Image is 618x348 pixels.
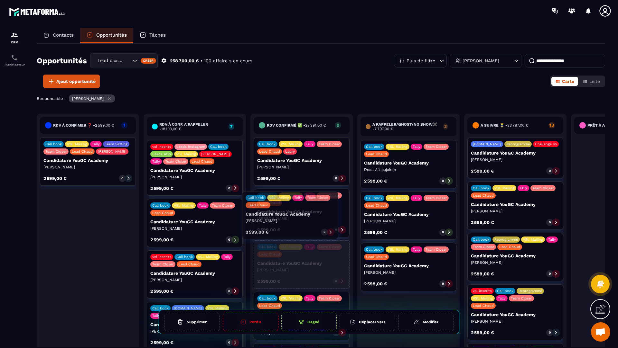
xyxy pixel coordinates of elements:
[257,330,280,335] p: 2 599,00 €
[212,203,233,208] p: Team Closer
[473,237,489,242] p: Call book
[359,320,385,324] h6: Déplacer vers
[259,304,280,308] p: Lead Chaud
[497,289,513,293] p: Call book
[366,247,382,252] p: Call book
[133,28,172,43] a: Tâches
[121,176,123,181] p: 0
[228,237,230,242] p: 0
[364,179,387,183] p: 2 599,00 €
[2,63,27,67] p: Planificateur
[53,123,114,128] h6: RDV à confimer ❓ -
[43,75,100,88] button: Ajout opportunité
[306,142,314,146] p: Tally
[210,145,227,149] p: Call book
[298,319,304,325] img: cup-gr.aac5f536.svg
[56,78,96,85] span: Ajout opportunité
[281,296,301,300] p: VSL Mailing
[72,149,93,154] p: Lead Chaud
[548,123,555,127] p: 13
[96,57,125,64] span: Lead closing
[413,145,420,149] p: Tally
[187,320,207,324] h6: Supprimer
[179,262,200,266] p: Lead Chaud
[257,209,346,214] p: Candidature YouGC Academy
[305,123,326,128] span: 23 391,00 €
[549,220,551,225] p: 0
[259,245,276,249] p: Call book
[481,123,528,128] h6: A SUIVRE ⏳ -
[161,127,181,131] span: 18 193,00 €
[152,262,173,266] p: Team Closer
[228,289,230,293] p: 0
[426,196,447,200] p: Team Closer
[11,31,18,39] img: formation
[471,272,494,276] p: 2 599,00 €
[471,157,560,162] p: [PERSON_NAME]
[335,228,337,232] p: 0
[96,32,127,38] p: Opportunités
[579,77,604,86] button: Liste
[306,245,314,249] p: Tally
[150,340,173,345] p: 2 599,00 €
[532,186,554,190] p: Team Closer
[257,216,346,221] p: [PERSON_NAME]
[306,296,314,300] p: Tally
[152,211,173,215] p: Lead Chaud
[473,193,494,198] p: Lead Chaud
[364,212,453,217] p: Candidature YouGC Academy
[199,203,207,208] p: Tally
[267,123,326,128] h6: Rdv confirmé ✅ -
[535,142,557,146] p: Challenge s5
[80,28,133,43] a: Opportunités
[366,203,387,208] p: Lead Chaud
[150,219,239,224] p: Candidature YouGC Academy
[591,322,610,342] div: Ouvrir le chat
[150,174,239,180] p: [PERSON_NAME]
[125,57,131,64] input: Search for option
[471,202,560,207] p: Candidature YouGC Academy
[494,237,518,242] p: Reprogrammé
[165,159,186,164] p: Team Closer
[471,220,494,225] p: 2 599,00 €
[98,149,126,154] p: [PERSON_NAME]
[259,296,276,300] p: Call book
[257,176,280,181] p: 2 599,00 €
[388,247,407,252] p: VSL Mailing
[549,272,551,276] p: 0
[150,186,173,191] p: 2 599,00 €
[471,169,494,173] p: 2 599,00 €
[366,145,382,149] p: Call book
[471,150,560,156] p: Candidature YouGC Academy
[463,58,499,63] p: [PERSON_NAME]
[121,123,127,127] p: 1
[473,296,493,300] p: VSL Mailing
[37,96,66,101] p: Responsable :
[223,255,231,259] p: Tally
[43,176,67,181] p: 2 599,00 €
[152,159,160,164] p: Tally
[520,186,527,190] p: Tally
[228,186,230,191] p: 0
[67,142,87,146] p: VSL Mailing
[426,247,447,252] p: Team Closer
[150,277,239,282] p: [PERSON_NAME]
[176,145,205,149] p: Leads Instagram
[152,203,169,208] p: Call book
[364,219,453,224] p: [PERSON_NAME]
[307,320,319,324] h6: Gagné
[249,320,261,324] h6: Perdu
[549,169,551,173] p: 0
[159,122,225,131] h6: RDV à conf. A RAPPELER -
[506,142,530,146] p: Reprogrammé
[150,226,239,231] p: [PERSON_NAME]
[413,196,420,200] p: Tally
[150,168,239,173] p: Candidature YouGC Academy
[150,237,173,242] p: 2 599,00 €
[257,165,346,170] p: [PERSON_NAME]
[442,230,444,235] p: 0
[319,142,340,146] p: Team Closer
[471,260,560,265] p: [PERSON_NAME]
[473,304,494,308] p: Lead Chaud
[259,149,280,154] p: Lead Chaud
